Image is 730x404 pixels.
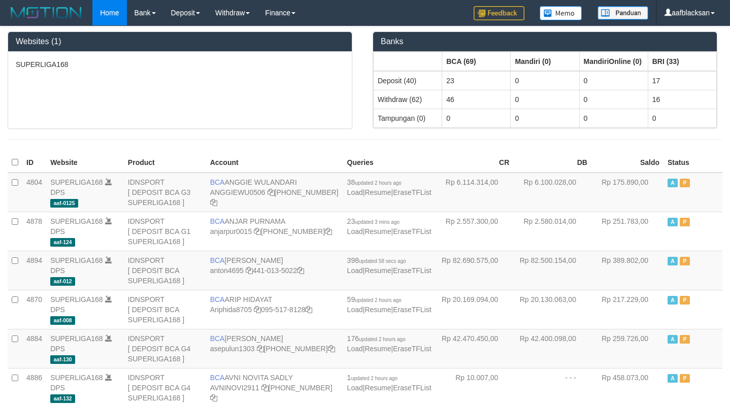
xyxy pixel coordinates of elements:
th: ID [22,153,46,173]
td: DPS [46,251,124,290]
a: Copy AVNINOVI2911 to clipboard [261,384,269,392]
span: Active [668,296,678,305]
a: SUPERLIGA168 [50,374,103,382]
td: Rp 2.580.014,00 [513,212,591,251]
img: Button%20Memo.svg [540,6,582,20]
td: ANGGIE WULANDARI [PHONE_NUMBER] [206,173,343,212]
span: updated 3 mins ago [355,219,400,225]
td: Rp 6.114.314,00 [436,173,514,212]
td: 46 [442,90,511,109]
span: aaf-0125 [50,199,78,208]
td: 0 [442,109,511,127]
a: Load [347,384,363,392]
a: EraseTFList [393,266,431,275]
td: 4870 [22,290,46,329]
span: updated 2 hours ago [351,376,397,381]
span: 23 [347,217,400,225]
span: Active [668,179,678,187]
a: SUPERLIGA168 [50,217,103,225]
span: Paused [680,257,690,265]
td: 4894 [22,251,46,290]
a: Copy Ariphida8705 to clipboard [254,306,261,314]
td: IDNSPORT [ DEPOSIT BCA G4 SUPERLIGA168 ] [124,329,206,368]
td: Rp 82.690.575,00 [436,251,514,290]
td: DPS [46,290,124,329]
td: ANJAR PURNAMA [PHONE_NUMBER] [206,212,343,251]
a: Resume [364,384,391,392]
a: Load [347,188,363,196]
th: Group: activate to sort column ascending [374,52,442,71]
th: Website [46,153,124,173]
td: IDNSPORT [ DEPOSIT BCA G1 SUPERLIGA168 ] [124,212,206,251]
span: Active [668,257,678,265]
span: aaf-130 [50,355,75,364]
a: Copy 4410135022 to clipboard [297,266,304,275]
span: Active [668,335,678,344]
a: Ariphida8705 [210,306,252,314]
td: 0 [511,71,579,90]
th: Saldo [591,153,663,173]
a: Resume [364,345,391,353]
span: | | [347,217,432,235]
span: BCA [210,217,225,225]
td: Rp 42.400.098,00 [513,329,591,368]
a: Resume [364,266,391,275]
a: Resume [364,188,391,196]
td: Deposit (40) [374,71,442,90]
th: Status [663,153,722,173]
span: 38 [347,178,402,186]
td: DPS [46,329,124,368]
span: BCA [210,295,225,304]
a: SUPERLIGA168 [50,256,103,264]
span: | | [347,374,432,392]
th: Group: activate to sort column ascending [511,52,579,71]
td: 0 [579,90,648,109]
td: Rp 2.557.300,00 [436,212,514,251]
span: aaf-008 [50,316,75,325]
a: AVNINOVI2911 [210,384,259,392]
a: Copy 4062213373 to clipboard [210,198,217,207]
th: Group: activate to sort column ascending [579,52,648,71]
a: ANGGIEWU0506 [210,188,266,196]
td: Rp 6.100.028,00 [513,173,591,212]
td: 16 [648,90,716,109]
img: MOTION_logo.png [8,5,85,20]
th: Group: activate to sort column ascending [442,52,511,71]
a: asepulun1303 [210,345,255,353]
td: 0 [579,71,648,90]
a: Copy ANGGIEWU0506 to clipboard [268,188,275,196]
td: Rp 259.726,00 [591,329,663,368]
span: | | [347,256,432,275]
td: Tampungan (0) [374,109,442,127]
span: 1 [347,374,398,382]
th: Product [124,153,206,173]
span: 59 [347,295,402,304]
a: SUPERLIGA168 [50,334,103,343]
span: updated 2 hours ago [355,180,402,186]
img: Feedback.jpg [474,6,524,20]
a: Copy anton4695 to clipboard [246,266,253,275]
td: Rp 389.802,00 [591,251,663,290]
td: Rp 175.890,00 [591,173,663,212]
td: [PERSON_NAME] 441-013-5022 [206,251,343,290]
a: Copy asepulun1303 to clipboard [257,345,264,353]
span: Paused [680,374,690,383]
td: 0 [511,90,579,109]
span: Paused [680,296,690,305]
span: BCA [210,374,225,382]
td: IDNSPORT [ DEPOSIT BCA G3 SUPERLIGA168 ] [124,173,206,212]
td: IDNSPORT [ DEPOSIT BCA SUPERLIGA168 ] [124,290,206,329]
a: Load [347,306,363,314]
td: 0 [579,109,648,127]
td: 23 [442,71,511,90]
span: | | [347,178,432,196]
a: Load [347,227,363,235]
a: Copy anjarpur0015 to clipboard [254,227,261,235]
a: Load [347,266,363,275]
span: | | [347,334,432,353]
h3: Banks [381,37,709,46]
span: aaf-132 [50,394,75,403]
td: 0 [511,109,579,127]
td: ARIP HIDAYAT 095-517-8128 [206,290,343,329]
td: Withdraw (62) [374,90,442,109]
